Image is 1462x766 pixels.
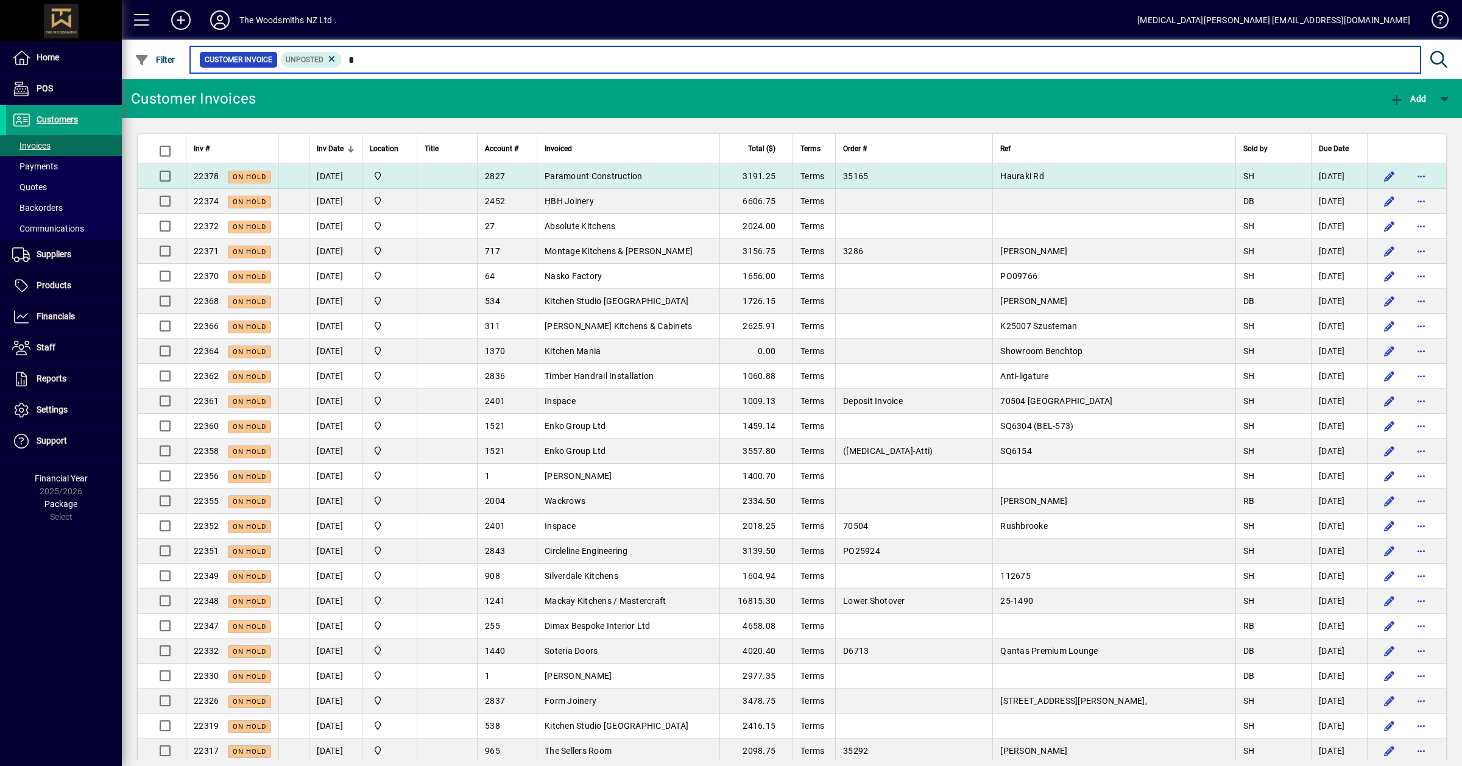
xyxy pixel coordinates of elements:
[37,374,66,383] span: Reports
[1411,541,1431,561] button: More options
[1243,446,1255,456] span: SH
[132,49,178,71] button: Filter
[1380,691,1399,711] button: Edit
[719,189,793,214] td: 6606.75
[485,142,529,155] div: Account #
[1411,516,1431,536] button: More options
[233,373,266,381] span: On hold
[6,426,122,456] a: Support
[194,421,219,431] span: 22360
[800,496,824,506] span: Terms
[1380,316,1399,336] button: Edit
[233,473,266,481] span: On hold
[233,548,266,556] span: On hold
[545,296,688,306] span: Kitchen Studio [GEOGRAPHIC_DATA]
[1319,142,1349,155] span: Due Date
[194,142,271,155] div: Inv #
[1422,2,1447,42] a: Knowledge Base
[800,196,824,206] span: Terms
[309,414,362,439] td: [DATE]
[800,471,824,481] span: Terms
[1311,289,1367,314] td: [DATE]
[1311,314,1367,339] td: [DATE]
[1137,10,1410,30] div: [MEDICAL_DATA][PERSON_NAME] [EMAIL_ADDRESS][DOMAIN_NAME]
[6,43,122,73] a: Home
[545,246,693,256] span: Montage Kitchens & [PERSON_NAME]
[545,396,576,406] span: Inspace
[37,83,53,93] span: POS
[719,164,793,189] td: 3191.25
[800,142,821,155] span: Terms
[1243,421,1255,431] span: SH
[1386,88,1429,110] button: Add
[161,9,200,31] button: Add
[1311,189,1367,214] td: [DATE]
[1411,241,1431,261] button: More options
[370,344,409,358] span: The Woodsmiths
[1311,564,1367,589] td: [DATE]
[309,264,362,289] td: [DATE]
[1411,216,1431,236] button: More options
[317,142,355,155] div: Inv Date
[37,342,55,352] span: Staff
[1311,364,1367,389] td: [DATE]
[370,169,409,183] span: The Woodsmiths
[194,496,219,506] span: 22355
[719,214,793,239] td: 2024.00
[194,142,210,155] span: Inv #
[1243,196,1255,206] span: DB
[233,523,266,531] span: On hold
[545,571,618,581] span: Silverdale Kitchens
[1380,216,1399,236] button: Edit
[1243,271,1255,281] span: SH
[1380,516,1399,536] button: Edit
[545,496,585,506] span: Wackrows
[35,473,88,483] span: Financial Year
[1243,296,1255,306] span: DB
[309,364,362,389] td: [DATE]
[545,346,601,356] span: Kitchen Mania
[1000,521,1048,531] span: Rushbrooke
[545,321,692,331] span: [PERSON_NAME] Kitchens & Cabinets
[1243,546,1255,556] span: SH
[370,419,409,433] span: The Woodsmiths
[843,521,868,531] span: 70504
[37,115,78,124] span: Customers
[194,546,219,556] span: 22351
[727,142,786,155] div: Total ($)
[485,171,505,181] span: 2827
[309,339,362,364] td: [DATE]
[843,142,867,155] span: Order #
[1243,321,1255,331] span: SH
[194,221,219,231] span: 22372
[800,546,824,556] span: Terms
[545,446,606,456] span: Enko Group Ltd
[1411,616,1431,636] button: More options
[12,182,47,192] span: Quotes
[1243,142,1304,155] div: Sold by
[1000,321,1077,331] span: K25007 Szusteman
[370,294,409,308] span: The Woodsmiths
[485,196,505,206] span: 2452
[800,271,824,281] span: Terms
[1000,396,1112,406] span: 70504 [GEOGRAPHIC_DATA]
[1311,464,1367,489] td: [DATE]
[1411,391,1431,411] button: More options
[194,371,219,381] span: 22362
[545,142,572,155] span: Invoiced
[1000,271,1037,281] span: PO09766
[1243,142,1268,155] span: Sold by
[6,74,122,104] a: POS
[1000,171,1044,181] span: Hauraki Rd
[1380,491,1399,511] button: Edit
[370,269,409,283] span: The Woodsmiths
[1380,166,1399,186] button: Edit
[1380,591,1399,611] button: Edit
[370,469,409,483] span: The Woodsmiths
[309,539,362,564] td: [DATE]
[6,239,122,270] a: Suppliers
[194,271,219,281] span: 22370
[309,214,362,239] td: [DATE]
[1411,291,1431,311] button: More options
[719,464,793,489] td: 1400.70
